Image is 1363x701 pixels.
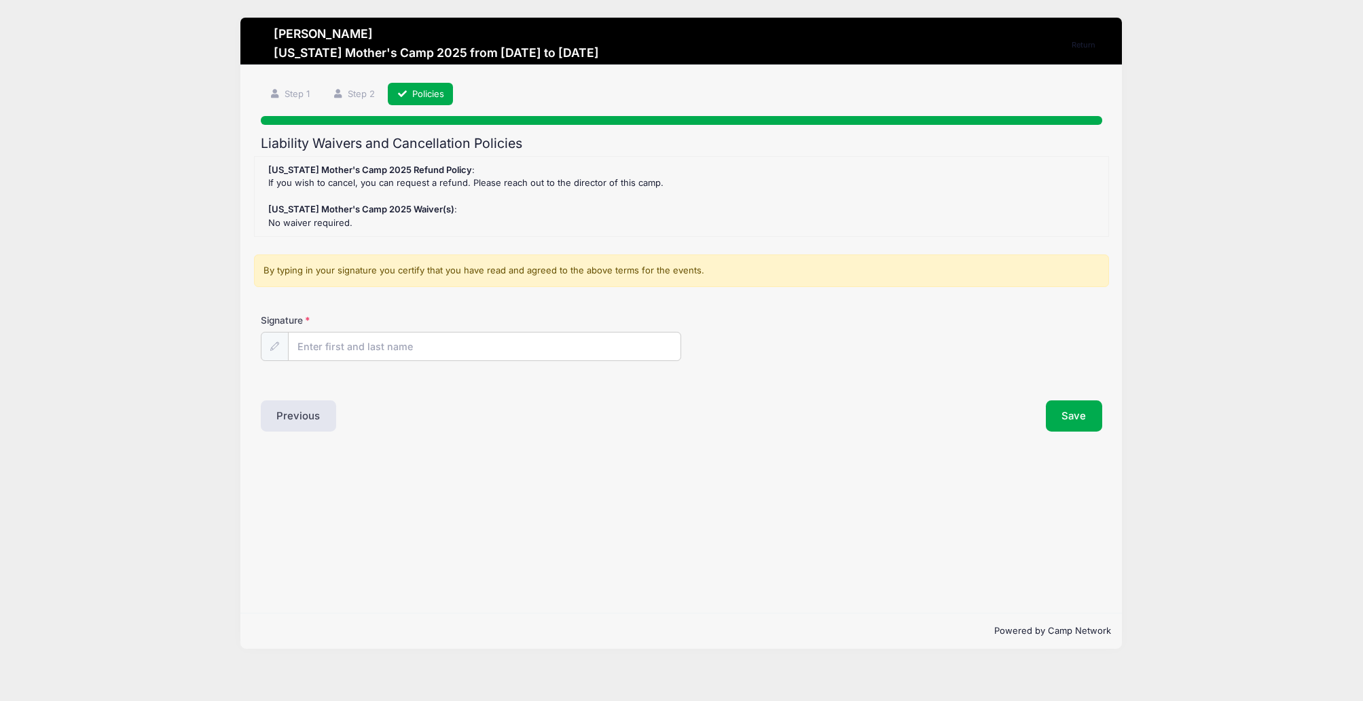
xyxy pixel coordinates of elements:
h3: [PERSON_NAME] [274,26,599,41]
button: Save [1046,400,1103,432]
input: Enter first and last name [288,332,682,361]
a: Step 1 [261,83,319,105]
h3: [US_STATE] Mother's Camp 2025 from [DATE] to [DATE] [274,45,599,60]
button: Previous [261,400,337,432]
div: : If you wish to cancel, you can request a refund. Please reach out to the director of this camp.... [261,164,1102,230]
strong: [US_STATE] Mother's Camp 2025 Refund Policy [268,164,472,175]
a: Policies [388,83,453,105]
strong: [US_STATE] Mother's Camp 2025 Waiver(s) [268,204,454,214]
label: Signature [261,314,471,327]
p: Powered by Camp Network [252,624,1111,638]
div: By typing in your signature you certify that you have read and agreed to the above terms for the ... [254,254,1109,287]
h2: Liability Waivers and Cancellation Policies [261,136,1102,151]
a: Step 2 [323,83,384,105]
a: Return [1064,37,1102,54]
